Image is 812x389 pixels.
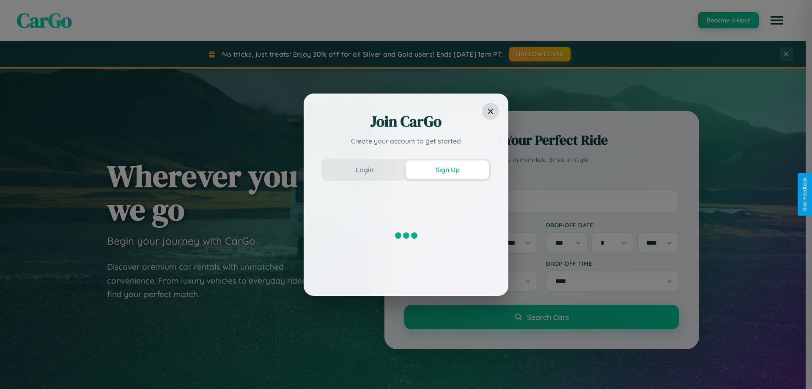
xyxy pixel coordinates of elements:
div: Give Feedback [802,177,808,212]
h2: Join CarGo [321,111,491,132]
iframe: Intercom live chat [8,360,29,381]
button: Sign Up [406,160,489,179]
button: Login [323,160,406,179]
p: Create your account to get started [321,136,491,146]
